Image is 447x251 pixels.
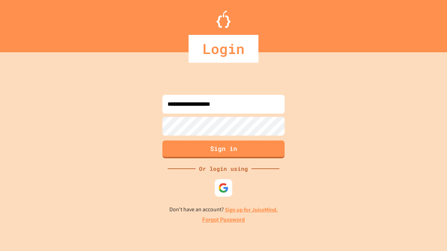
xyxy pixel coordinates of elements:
div: Or login using [196,165,251,173]
p: Don't have an account? [169,205,278,214]
button: Sign in [162,140,285,158]
img: google-icon.svg [218,183,229,193]
a: Forgot Password [202,216,245,224]
img: Logo.svg [217,10,230,28]
div: Login [189,35,258,63]
a: Sign up for JuiceMind. [225,206,278,213]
